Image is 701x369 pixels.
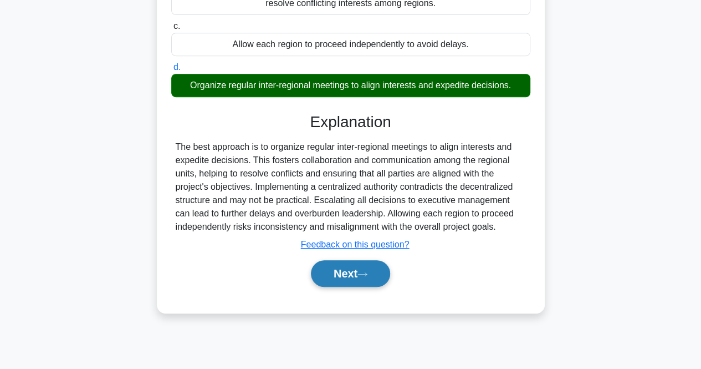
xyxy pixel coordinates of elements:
[171,74,530,97] div: Organize regular inter-regional meetings to align interests and expedite decisions.
[178,113,524,132] h3: Explanation
[176,140,526,234] div: The best approach is to organize regular inter-regional meetings to align interests and expedite ...
[173,21,180,31] span: c.
[301,240,410,249] a: Feedback on this question?
[173,62,181,72] span: d.
[311,260,390,287] button: Next
[171,33,530,56] div: Allow each region to proceed independently to avoid delays.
